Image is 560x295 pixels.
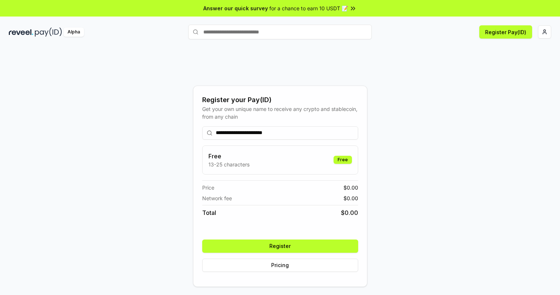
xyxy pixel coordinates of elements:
[343,184,358,191] span: $ 0.00
[341,208,358,217] span: $ 0.00
[334,156,352,164] div: Free
[269,4,348,12] span: for a chance to earn 10 USDT 📝
[202,184,214,191] span: Price
[208,161,250,168] p: 13-25 characters
[63,28,84,37] div: Alpha
[9,28,33,37] img: reveel_dark
[35,28,62,37] img: pay_id
[202,105,358,120] div: Get your own unique name to receive any crypto and stablecoin, from any chain
[203,4,268,12] span: Answer our quick survey
[202,95,358,105] div: Register your Pay(ID)
[208,152,250,161] h3: Free
[202,194,232,202] span: Network fee
[479,25,532,39] button: Register Pay(ID)
[202,208,216,217] span: Total
[343,194,358,202] span: $ 0.00
[202,259,358,272] button: Pricing
[202,240,358,253] button: Register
